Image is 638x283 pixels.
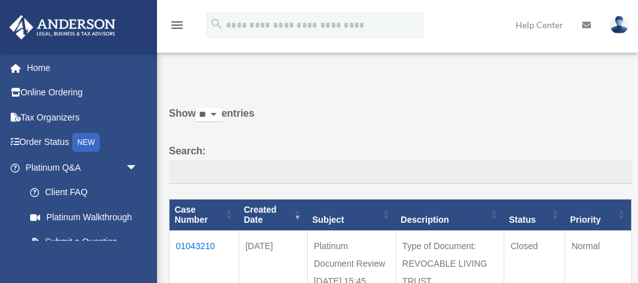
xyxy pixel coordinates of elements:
th: Status: activate to sort column ascending [504,199,565,231]
label: Search: [169,142,632,184]
th: Case Number: activate to sort column ascending [170,199,239,231]
div: NEW [72,133,100,152]
a: menu [170,22,185,33]
a: Online Ordering [9,80,157,105]
a: Home [9,55,157,80]
img: Anderson Advisors Platinum Portal [6,15,119,40]
select: Showentries [196,108,222,122]
a: Submit a Question [18,230,151,255]
th: Priority: activate to sort column ascending [565,199,632,231]
th: Description: activate to sort column ascending [396,199,504,231]
a: Platinum Walkthrough [18,205,151,230]
label: Show entries [169,105,632,135]
input: Search: [169,160,632,184]
th: Subject: activate to sort column ascending [307,199,396,231]
i: search [210,17,224,31]
img: User Pic [610,16,629,34]
a: Client FAQ [18,180,151,205]
a: Tax Organizers [9,105,157,130]
i: menu [170,18,185,33]
span: arrow_drop_down [126,155,151,181]
a: Order StatusNEW [9,130,157,156]
a: Platinum Q&Aarrow_drop_down [9,155,151,180]
th: Created Date: activate to sort column ascending [239,199,307,231]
